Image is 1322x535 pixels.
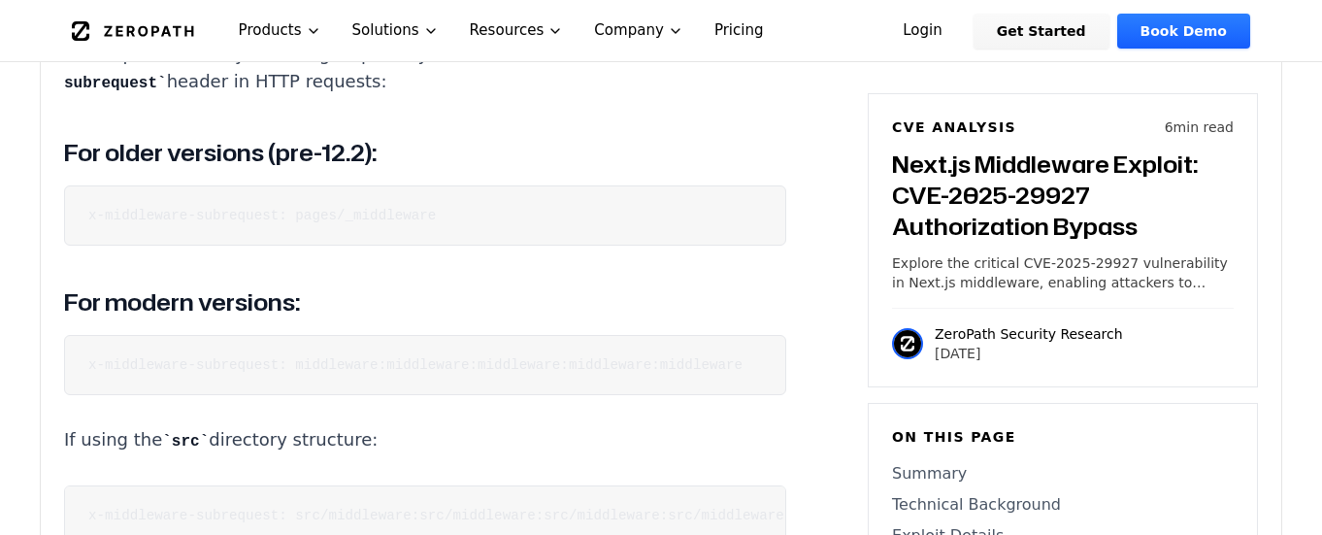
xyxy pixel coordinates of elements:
[64,41,786,97] p: The exploit works by including a specially crafted header in HTTP requests:
[974,14,1109,49] a: Get Started
[162,433,209,451] code: src
[935,344,1123,363] p: [DATE]
[88,208,436,223] code: x-middleware-subrequest: pages/_middleware
[88,357,743,373] code: x-middleware-subrequest: middleware:middleware:middleware:middleware:middleware
[892,328,923,359] img: ZeroPath Security Research
[892,427,1234,447] h6: On this page
[64,135,786,170] h3: For older versions (pre-12.2):
[892,493,1234,517] a: Technical Background
[1165,117,1234,137] p: 6 min read
[892,462,1234,485] a: Summary
[1117,14,1250,49] a: Book Demo
[88,508,909,523] code: x-middleware-subrequest: src/middleware:src/middleware:src/middleware:src/middleware:src/middleware
[64,284,786,319] h3: For modern versions:
[892,117,1016,137] h6: CVE Analysis
[892,253,1234,292] p: Explore the critical CVE-2025-29927 vulnerability in Next.js middleware, enabling attackers to by...
[935,324,1123,344] p: ZeroPath Security Research
[879,14,966,49] a: Login
[892,149,1234,242] h3: Next.js Middleware Exploit: CVE-2025-29927 Authorization Bypass
[64,426,786,454] p: If using the directory structure:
